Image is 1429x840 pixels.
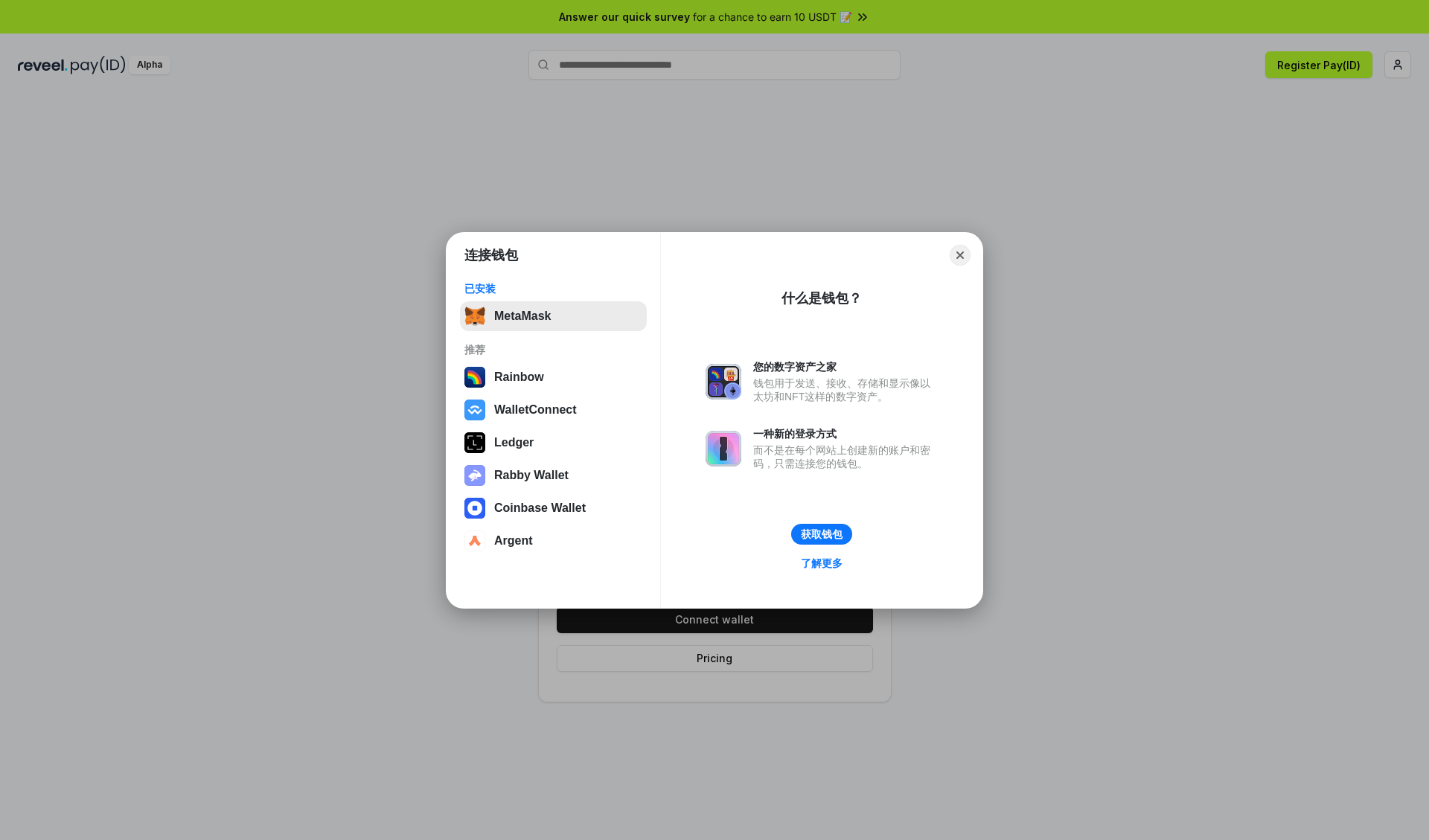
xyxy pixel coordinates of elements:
[801,557,843,570] div: 了解更多
[494,436,534,449] div: Ledger
[464,282,642,295] div: 已安装
[494,371,544,384] div: Rainbow
[460,428,647,458] button: Ledger
[460,395,647,425] button: WalletConnect
[464,246,518,264] h1: 连接钱包
[460,526,647,556] button: Argent
[494,469,569,482] div: Rabby Wallet
[801,528,843,541] div: 获取钱包
[464,432,485,453] img: svg+xml,%3Csvg%20xmlns%3D%22http%3A%2F%2Fwww.w3.org%2F2000%2Fsvg%22%20width%3D%2228%22%20height%3...
[494,534,533,548] div: Argent
[464,465,485,486] img: svg+xml,%3Csvg%20xmlns%3D%22http%3A%2F%2Fwww.w3.org%2F2000%2Fsvg%22%20fill%3D%22none%22%20viewBox...
[792,554,851,573] a: 了解更多
[706,431,741,467] img: svg+xml,%3Csvg%20xmlns%3D%22http%3A%2F%2Fwww.w3.org%2F2000%2Fsvg%22%20fill%3D%22none%22%20viewBox...
[464,530,485,551] img: svg+xml,%3Csvg%20width%3D%2228%22%20height%3D%2228%22%20viewBox%3D%220%200%2028%2028%22%20fill%3D...
[464,343,642,356] div: 推荐
[494,310,551,323] div: MetaMask
[464,498,485,519] img: svg+xml,%3Csvg%20width%3D%2228%22%20height%3D%2228%22%20viewBox%3D%220%200%2028%2028%22%20fill%3D...
[464,367,485,388] img: svg+xml,%3Csvg%20width%3D%22120%22%20height%3D%22120%22%20viewBox%3D%220%200%20120%20120%22%20fil...
[753,360,938,373] div: 您的数字资产之家
[706,364,741,400] img: svg+xml,%3Csvg%20xmlns%3D%22http%3A%2F%2Fwww.w3.org%2F2000%2Fsvg%22%20fill%3D%22none%22%20viewBox...
[950,245,971,266] button: Close
[781,289,862,307] div: 什么是钱包？
[460,301,647,331] button: MetaMask
[460,493,647,523] button: Coinbase Wallet
[460,362,647,392] button: Rainbow
[753,376,938,403] div: 钱包用于发送、接收、存储和显示像以太坊和NFT这样的数字资产。
[494,501,586,515] div: Coinbase Wallet
[464,400,485,420] img: svg+xml,%3Csvg%20width%3D%2228%22%20height%3D%2228%22%20viewBox%3D%220%200%2028%2028%22%20fill%3D...
[791,524,852,545] button: 获取钱包
[753,443,938,470] div: 而不是在每个网站上创建新的账户和密码，只需连接您的钱包。
[753,427,938,440] div: 一种新的登录方式
[464,306,485,327] img: svg+xml,%3Csvg%20fill%3D%22none%22%20height%3D%2233%22%20viewBox%3D%220%200%2035%2033%22%20width%...
[494,403,577,417] div: WalletConnect
[460,461,647,490] button: Rabby Wallet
